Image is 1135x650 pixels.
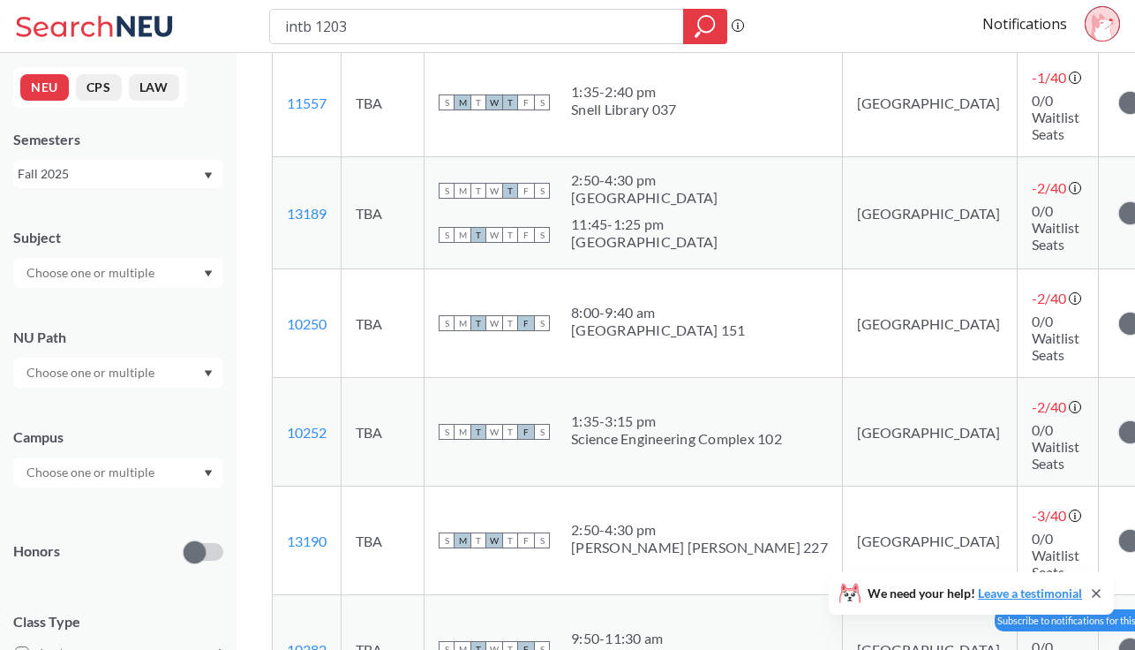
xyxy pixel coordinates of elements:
span: -3 / 40 [1032,507,1066,524]
span: M [455,315,470,331]
td: [GEOGRAPHIC_DATA] [842,378,1017,487]
span: M [455,533,470,548]
span: M [455,424,470,440]
a: 10252 [287,424,327,441]
span: -2 / 40 [1032,398,1066,415]
span: F [518,424,534,440]
span: -3 / 40 [1032,616,1066,632]
span: T [502,424,518,440]
span: T [470,227,486,243]
input: Choose one or multiple [18,262,166,283]
span: 0/0 Waitlist Seats [1032,92,1079,142]
div: [GEOGRAPHIC_DATA] [571,233,718,251]
span: M [455,183,470,199]
span: -2 / 40 [1032,290,1066,306]
a: 11557 [287,94,327,111]
td: TBA [342,49,425,157]
div: Fall 2025Dropdown arrow [13,160,223,188]
svg: Dropdown arrow [204,270,213,277]
input: Class, professor, course number, "phrase" [283,11,671,42]
div: Snell Library 037 [571,101,676,118]
span: T [470,533,486,548]
span: F [518,315,534,331]
div: 2:50 - 4:30 pm [571,171,718,189]
a: 13190 [287,533,327,549]
span: S [534,533,550,548]
span: S [534,315,550,331]
span: W [486,315,502,331]
a: 13189 [287,205,327,222]
span: -1 / 40 [1032,69,1066,86]
span: S [439,94,455,110]
span: Class Type [13,612,223,631]
div: Dropdown arrow [13,258,223,288]
a: Notifications [982,14,1067,34]
button: CPS [76,74,122,101]
span: T [470,424,486,440]
div: 8:00 - 9:40 am [571,304,745,321]
div: Dropdown arrow [13,358,223,388]
div: 1:35 - 2:40 pm [571,83,676,101]
span: 0/0 Waitlist Seats [1032,202,1079,253]
td: TBA [342,157,425,269]
div: 1:35 - 3:15 pm [571,412,782,430]
div: [PERSON_NAME] [PERSON_NAME] 227 [571,539,828,556]
span: S [534,94,550,110]
span: T [470,315,486,331]
div: [GEOGRAPHIC_DATA] [571,189,718,207]
div: [GEOGRAPHIC_DATA] 151 [571,321,745,339]
div: 2:50 - 4:30 pm [571,521,828,539]
div: Fall 2025 [18,164,202,184]
td: TBA [342,269,425,378]
span: T [470,183,486,199]
span: M [455,227,470,243]
button: LAW [129,74,179,101]
div: magnifying glass [683,9,727,44]
span: S [439,315,455,331]
div: NU Path [13,328,223,347]
td: TBA [342,487,425,595]
button: NEU [20,74,69,101]
svg: Dropdown arrow [204,172,213,179]
span: S [534,227,550,243]
span: M [455,94,470,110]
span: T [502,315,518,331]
input: Choose one or multiple [18,462,166,483]
span: T [502,94,518,110]
a: 10250 [287,315,327,332]
td: [GEOGRAPHIC_DATA] [842,269,1017,378]
td: [GEOGRAPHIC_DATA] [842,49,1017,157]
svg: Dropdown arrow [204,470,213,477]
p: Honors [13,541,60,562]
span: We need your help! [868,587,1082,600]
td: [GEOGRAPHIC_DATA] [842,487,1017,595]
input: Choose one or multiple [18,362,166,383]
span: W [486,183,502,199]
span: S [439,533,455,548]
span: F [518,533,534,548]
span: F [518,183,534,199]
div: Science Engineering Complex 102 [571,430,782,448]
div: 9:50 - 11:30 am [571,630,669,647]
td: [GEOGRAPHIC_DATA] [842,157,1017,269]
div: Campus [13,427,223,447]
span: S [534,183,550,199]
span: F [518,227,534,243]
a: Leave a testimonial [978,586,1082,601]
span: W [486,533,502,548]
span: F [518,94,534,110]
div: Dropdown arrow [13,457,223,487]
span: 0/0 Waitlist Seats [1032,313,1079,363]
span: 0/0 Waitlist Seats [1032,530,1079,580]
span: 0/0 Waitlist Seats [1032,421,1079,472]
span: T [502,183,518,199]
span: T [470,94,486,110]
span: T [502,227,518,243]
div: 11:45 - 1:25 pm [571,215,718,233]
div: Subject [13,228,223,247]
span: S [439,227,455,243]
svg: magnifying glass [695,14,716,39]
td: TBA [342,378,425,487]
span: W [486,94,502,110]
span: W [486,227,502,243]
